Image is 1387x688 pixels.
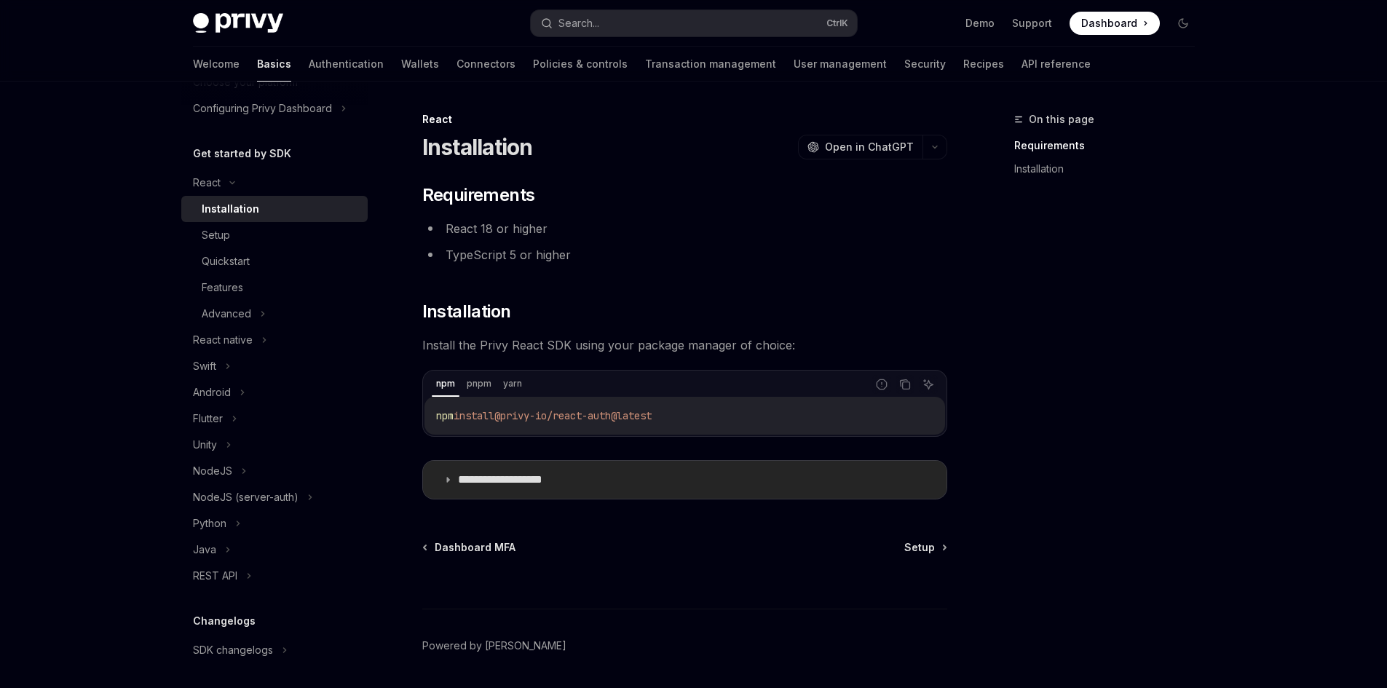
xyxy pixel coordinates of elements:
[432,375,459,392] div: npm
[798,135,922,159] button: Open in ChatGPT
[422,134,533,160] h1: Installation
[193,47,240,82] a: Welcome
[193,541,216,558] div: Java
[193,174,221,191] div: React
[422,300,511,323] span: Installation
[1171,12,1195,35] button: Toggle dark mode
[202,305,251,323] div: Advanced
[193,13,283,33] img: dark logo
[533,47,628,82] a: Policies & controls
[1022,47,1091,82] a: API reference
[309,47,384,82] a: Authentication
[181,248,368,274] a: Quickstart
[193,489,299,506] div: NodeJS (server-auth)
[1029,111,1094,128] span: On this page
[454,409,494,422] span: install
[193,436,217,454] div: Unity
[422,183,535,207] span: Requirements
[794,47,887,82] a: User management
[202,226,230,244] div: Setup
[401,47,439,82] a: Wallets
[424,540,515,555] a: Dashboard MFA
[193,100,332,117] div: Configuring Privy Dashboard
[499,375,526,392] div: yarn
[963,47,1004,82] a: Recipes
[457,47,515,82] a: Connectors
[422,245,947,265] li: TypeScript 5 or higher
[181,274,368,301] a: Features
[494,409,652,422] span: @privy-io/react-auth@latest
[193,331,253,349] div: React native
[1012,16,1052,31] a: Support
[193,384,231,401] div: Android
[904,47,946,82] a: Security
[181,196,368,222] a: Installation
[462,375,496,392] div: pnpm
[193,612,256,630] h5: Changelogs
[257,47,291,82] a: Basics
[193,410,223,427] div: Flutter
[202,200,259,218] div: Installation
[435,540,515,555] span: Dashboard MFA
[872,375,891,394] button: Report incorrect code
[422,218,947,239] li: React 18 or higher
[1070,12,1160,35] a: Dashboard
[904,540,946,555] a: Setup
[202,279,243,296] div: Features
[193,145,291,162] h5: Get started by SDK
[904,540,935,555] span: Setup
[193,515,226,532] div: Python
[1081,16,1137,31] span: Dashboard
[422,638,566,653] a: Powered by [PERSON_NAME]
[202,253,250,270] div: Quickstart
[193,462,232,480] div: NodeJS
[965,16,995,31] a: Demo
[825,140,914,154] span: Open in ChatGPT
[193,567,237,585] div: REST API
[826,17,848,29] span: Ctrl K
[645,47,776,82] a: Transaction management
[422,112,947,127] div: React
[558,15,599,32] div: Search...
[193,357,216,375] div: Swift
[919,375,938,394] button: Ask AI
[181,222,368,248] a: Setup
[422,335,947,355] span: Install the Privy React SDK using your package manager of choice:
[1014,157,1206,181] a: Installation
[1014,134,1206,157] a: Requirements
[193,641,273,659] div: SDK changelogs
[436,409,454,422] span: npm
[896,375,914,394] button: Copy the contents from the code block
[531,10,857,36] button: Search...CtrlK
